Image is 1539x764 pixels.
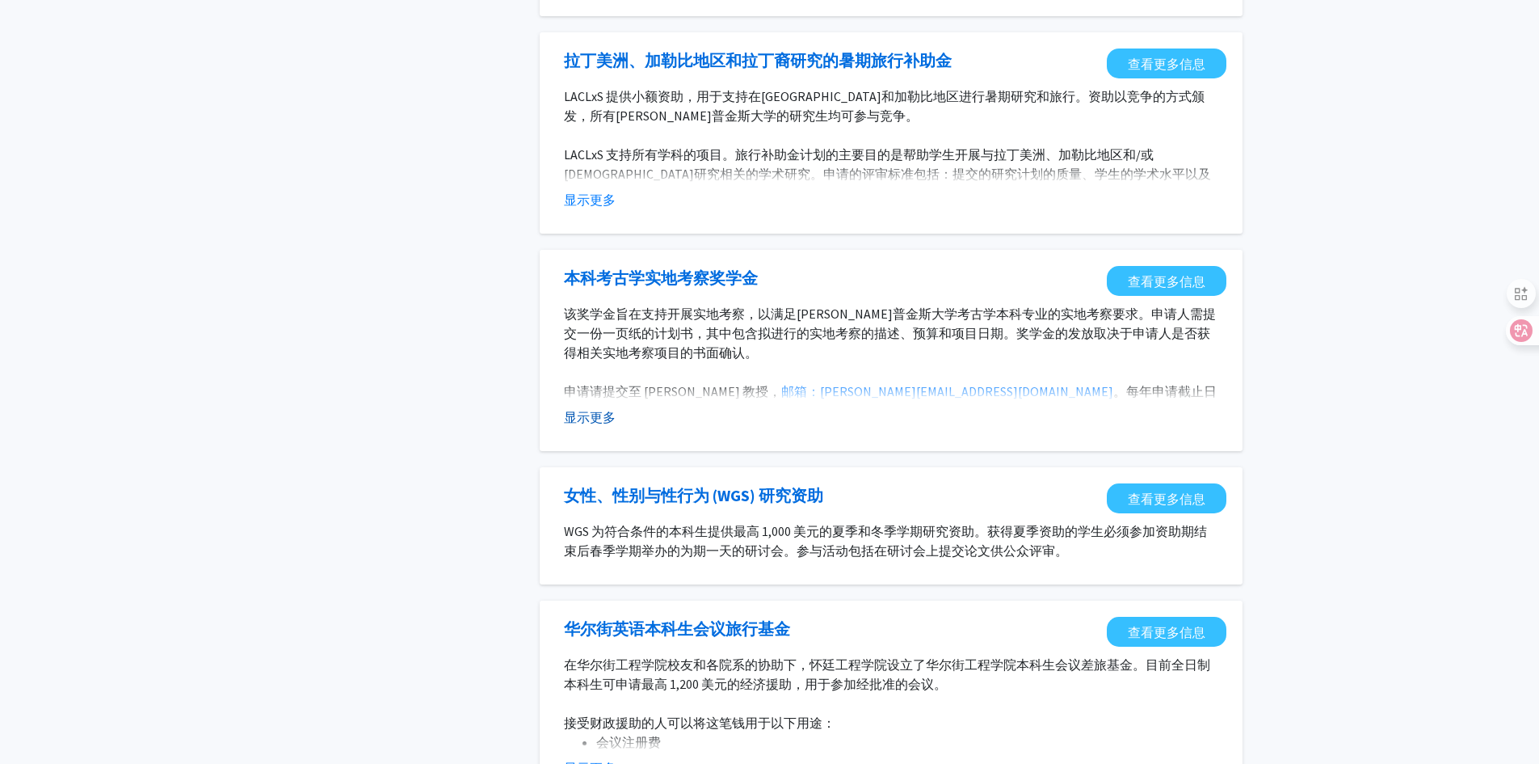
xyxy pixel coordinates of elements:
font: 女性、性别与性行为 (WGS) 研究资助 [564,485,823,505]
a: 在新标签页中打开 [564,266,758,290]
a: 在新标签页中打开 [1107,49,1226,78]
font: 该奖学金旨在支持开展实地考察，以满足[PERSON_NAME]普金斯大学考古学本科专业的实地考察要求。申请人需提交一份一页纸的计划书，其中包含拟进行的实地考察的描述、预算和项目日期。奖学金的发放... [564,306,1216,361]
a: 在新标签页中打开 [564,617,790,641]
a: 在新标签页中打开 [1107,617,1226,647]
font: LACLxS 支持所有学科的项目。旅行补助金计划的主要目的是帮助学生开展与拉丁美洲、加勒比地区和/或[DEMOGRAPHIC_DATA]研究相关的学术研究。申请的评审标准包括：提交的研究计划的质... [564,146,1213,221]
iframe: 聊天 [12,691,69,752]
font: 接受财政援助的人可以将这笔钱用于以下用途： [564,715,835,731]
a: 在新标签页中打开 [564,49,952,73]
font: 本科考古学实地考察奖学金 [564,268,758,288]
font: 拉丁美洲、加勒比地区和拉丁裔研究的暑期旅行补助金 [564,50,952,70]
a: 在新标签页中打开 [564,483,823,508]
font: 查看更多信息 [1128,491,1205,507]
button: 显示更多 [564,407,616,427]
font: LACLxS 提供小额资助，用于支持在[GEOGRAPHIC_DATA]和加勒比地区进行暑期研究和旅行。资助以竞争的方式颁发，所有[PERSON_NAME]普金斯大学的研究生均可参与竞争。 [564,88,1205,124]
font: 在华尔街工程学院校友和各院系的协助下，怀廷工程学院设立了华尔街工程学院本科生会议差旅基金。目前全日制本科生可申请最高 1,200 美元的经济援助，用于参加经批准的会议。 [564,656,1210,692]
font: WGS 为符合条件的本科生提供最高 1,000 美元的夏季和冬季学期研究资助。获得夏季资助的学生必须参加资助期结束后春季学期举办的为期一天的研讨会。参与活动包括在研讨会上提交论文供公众评审。 [564,523,1207,559]
font: 查看更多信息 [1128,624,1205,640]
a: 在新标签页中打开 [1107,483,1226,513]
font: 显示更多 [564,409,616,425]
font: 查看更多信息 [1128,56,1205,72]
a: 在新标签页中打开 [1107,266,1226,296]
font: 显示更多 [564,192,616,208]
font: 查看更多信息 [1128,273,1205,289]
a: 邮箱：[PERSON_NAME][EMAIL_ADDRESS][DOMAIN_NAME] [781,383,1113,399]
font: 华尔街英语本科生会议旅行基金 [564,618,790,639]
button: 显示更多 [564,190,616,209]
font: 申请请提交至 [PERSON_NAME] 教授， [564,383,781,399]
font: 会议注册费 [596,734,661,750]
